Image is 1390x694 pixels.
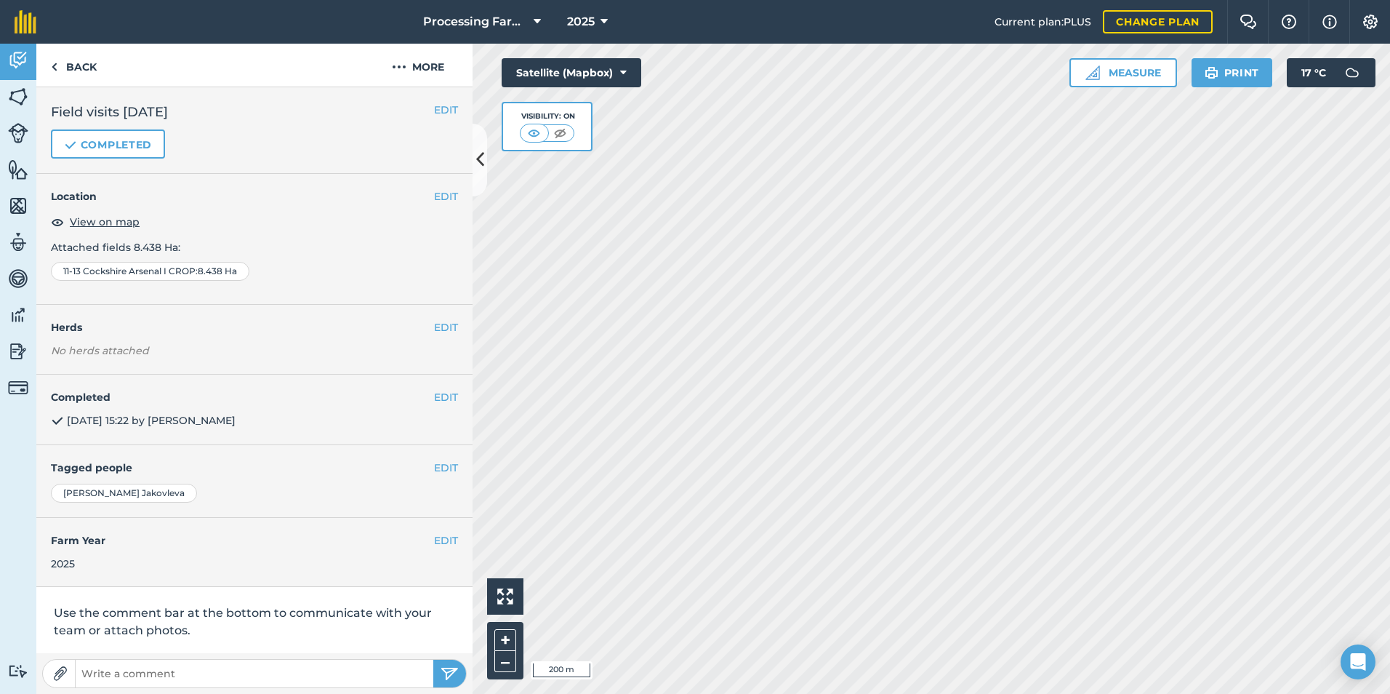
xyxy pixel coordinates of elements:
[53,666,68,681] img: Paperclip icon
[51,412,64,430] img: svg+xml;base64,PHN2ZyB4bWxucz0iaHR0cDovL3d3dy53My5vcmcvMjAwMC9zdmciIHdpZHRoPSIxOCIgaGVpZ2h0PSIyNC...
[51,484,197,503] div: [PERSON_NAME] Jakovleva
[434,389,458,405] button: EDIT
[76,663,433,684] input: Write a comment
[1069,58,1177,87] button: Measure
[8,49,28,71] img: svg+xml;base64,PD94bWwgdmVyc2lvbj0iMS4wIiBlbmNvZGluZz0idXRmLTgiPz4KPCEtLSBHZW5lcmF0b3I6IEFkb2JlIE...
[8,86,28,108] img: svg+xml;base64,PHN2ZyB4bWxucz0iaHR0cDovL3d3dy53My5vcmcvMjAwMC9zdmciIHdpZHRoPSI1NiIgaGVpZ2h0PSI2MC...
[1287,58,1375,87] button: 17 °C
[520,111,575,122] div: Visibility: On
[8,304,28,326] img: svg+xml;base64,PD94bWwgdmVyc2lvbj0iMS4wIiBlbmNvZGluZz0idXRmLTgiPz4KPCEtLSBHZW5lcmF0b3I6IEFkb2JlIE...
[51,319,473,335] h4: Herds
[1103,10,1213,33] a: Change plan
[196,266,237,277] span: : 8.438 Ha
[51,239,458,255] p: Attached fields 8.438 Ha :
[51,343,473,359] em: No herds attached
[64,137,77,154] img: svg+xml;base64,PHN2ZyB4bWxucz0iaHR0cDovL3d3dy53My5vcmcvMjAwMC9zdmciIHdpZHRoPSIxOCIgaGVpZ2h0PSIyNC...
[8,123,28,143] img: svg+xml;base64,PD94bWwgdmVyc2lvbj0iMS4wIiBlbmNvZGluZz0idXRmLTgiPz4KPCEtLSBHZW5lcmF0b3I6IEFkb2JlIE...
[8,378,28,398] img: svg+xml;base64,PD94bWwgdmVyc2lvbj0iMS4wIiBlbmNvZGluZz0idXRmLTgiPz4KPCEtLSBHZW5lcmF0b3I6IEFkb2JlIE...
[1192,58,1273,87] button: Print
[1280,15,1298,29] img: A question mark icon
[995,14,1091,30] span: Current plan : PLUS
[1341,645,1375,679] div: Open Intercom Messenger
[70,214,140,230] span: View on map
[494,651,516,672] button: –
[51,556,458,572] div: 2025
[441,665,459,682] img: svg+xml;base64,PHN2ZyB4bWxucz0iaHR0cDovL3d3dy53My5vcmcvMjAwMC9zdmciIHdpZHRoPSIyNSIgaGVpZ2h0PSIyNC...
[525,126,543,140] img: svg+xml;base64,PHN2ZyB4bWxucz0iaHR0cDovL3d3dy53My5vcmcvMjAwMC9zdmciIHdpZHRoPSI1MCIgaGVpZ2h0PSI0MC...
[423,13,528,31] span: Processing Farms
[36,44,111,87] a: Back
[51,389,458,405] h4: Completed
[8,340,28,362] img: svg+xml;base64,PD94bWwgdmVyc2lvbj0iMS4wIiBlbmNvZGluZz0idXRmLTgiPz4KPCEtLSBHZW5lcmF0b3I6IEFkb2JlIE...
[51,102,458,122] h2: Field visits [DATE]
[51,188,458,204] h4: Location
[51,58,57,76] img: svg+xml;base64,PHN2ZyB4bWxucz0iaHR0cDovL3d3dy53My5vcmcvMjAwMC9zdmciIHdpZHRoPSI5IiBoZWlnaHQ9IjI0Ii...
[567,13,595,31] span: 2025
[1322,13,1337,31] img: svg+xml;base64,PHN2ZyB4bWxucz0iaHR0cDovL3d3dy53My5vcmcvMjAwMC9zdmciIHdpZHRoPSIxNyIgaGVpZ2h0PSIxNy...
[1362,15,1379,29] img: A cog icon
[51,213,64,231] img: svg+xml;base64,PHN2ZyB4bWxucz0iaHR0cDovL3d3dy53My5vcmcvMjAwMC9zdmciIHdpZHRoPSIxOCIgaGVpZ2h0PSIyNC...
[494,629,516,651] button: +
[63,266,196,277] span: 11-13 Cockshire Arsenal I CROP
[434,460,458,476] button: EDIT
[51,129,165,159] button: Completed
[497,589,513,605] img: Four arrows, one pointing top left, one top right, one bottom right and the last bottom left
[1301,58,1326,87] span: 17 ° C
[51,533,458,549] h4: Farm Year
[434,319,458,335] button: EDIT
[434,533,458,549] button: EDIT
[363,44,473,87] button: More
[1085,65,1100,80] img: Ruler icon
[51,213,140,231] button: View on map
[8,268,28,290] img: svg+xml;base64,PD94bWwgdmVyc2lvbj0iMS4wIiBlbmNvZGluZz0idXRmLTgiPz4KPCEtLSBHZW5lcmF0b3I6IEFkb2JlIE...
[434,102,458,118] button: EDIT
[15,10,36,33] img: fieldmargin Logo
[1338,58,1367,87] img: svg+xml;base64,PD94bWwgdmVyc2lvbj0iMS4wIiBlbmNvZGluZz0idXRmLTgiPz4KPCEtLSBHZW5lcmF0b3I6IEFkb2JlIE...
[502,58,641,87] button: Satellite (Mapbox)
[392,58,406,76] img: svg+xml;base64,PHN2ZyB4bWxucz0iaHR0cDovL3d3dy53My5vcmcvMjAwMC9zdmciIHdpZHRoPSIyMCIgaGVpZ2h0PSIyNC...
[1240,15,1257,29] img: Two speech bubbles overlapping with the left bubble in the forefront
[434,188,458,204] button: EDIT
[8,231,28,253] img: svg+xml;base64,PD94bWwgdmVyc2lvbj0iMS4wIiBlbmNvZGluZz0idXRmLTgiPz4KPCEtLSBHZW5lcmF0b3I6IEFkb2JlIE...
[8,664,28,678] img: svg+xml;base64,PD94bWwgdmVyc2lvbj0iMS4wIiBlbmNvZGluZz0idXRmLTgiPz4KPCEtLSBHZW5lcmF0b3I6IEFkb2JlIE...
[551,126,569,140] img: svg+xml;base64,PHN2ZyB4bWxucz0iaHR0cDovL3d3dy53My5vcmcvMjAwMC9zdmciIHdpZHRoPSI1MCIgaGVpZ2h0PSI0MC...
[36,375,473,446] div: [DATE] 15:22 by [PERSON_NAME]
[51,460,458,476] h4: Tagged people
[1205,64,1218,81] img: svg+xml;base64,PHN2ZyB4bWxucz0iaHR0cDovL3d3dy53My5vcmcvMjAwMC9zdmciIHdpZHRoPSIxOSIgaGVpZ2h0PSIyNC...
[8,159,28,180] img: svg+xml;base64,PHN2ZyB4bWxucz0iaHR0cDovL3d3dy53My5vcmcvMjAwMC9zdmciIHdpZHRoPSI1NiIgaGVpZ2h0PSI2MC...
[54,605,455,639] p: Use the comment bar at the bottom to communicate with your team or attach photos.
[8,195,28,217] img: svg+xml;base64,PHN2ZyB4bWxucz0iaHR0cDovL3d3dy53My5vcmcvMjAwMC9zdmciIHdpZHRoPSI1NiIgaGVpZ2h0PSI2MC...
